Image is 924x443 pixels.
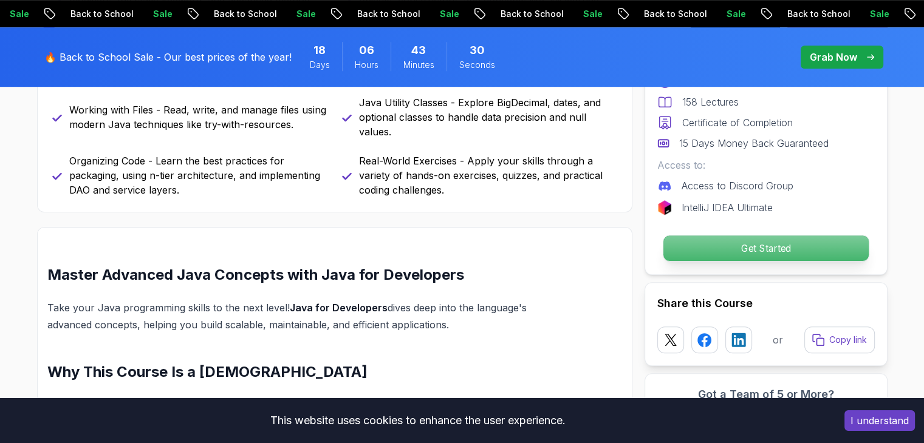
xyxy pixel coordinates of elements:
p: Real-World Exercises - Apply your skills through a variety of hands-on exercises, quizzes, and pr... [359,154,617,197]
p: Organizing Code - Learn the best practices for packaging, using n-tier architecture, and implemen... [69,154,327,197]
p: Take your Java programming skills to the next level! dives deep into the language's advanced conc... [47,299,564,333]
span: Minutes [403,59,434,71]
p: Back to School [59,8,142,20]
p: Sale [142,8,180,20]
span: Days [310,59,330,71]
h2: Why This Course Is a [DEMOGRAPHIC_DATA] [47,362,564,382]
p: Certificate of Completion [682,115,793,130]
p: Access to Discord Group [682,178,793,193]
h2: Share this Course [657,295,875,312]
button: Get Started [662,235,869,262]
button: Copy link [804,326,875,353]
p: Grab Now [810,50,857,64]
p: Copy link [829,334,867,346]
p: Get Started [663,235,868,261]
span: 18 Days [313,42,326,59]
strong: Java for Developers [290,302,388,314]
h3: Got a Team of 5 or More? [657,386,875,403]
p: Back to School [202,8,285,20]
li: : Covers advanced topics critical for professional Java development. [63,396,564,413]
p: Back to School [776,8,858,20]
button: Accept cookies [844,410,915,431]
p: Back to School [632,8,715,20]
p: Sale [715,8,754,20]
p: Access to: [657,158,875,172]
p: Sale [285,8,324,20]
p: 158 Lectures [682,95,739,109]
span: 6 Hours [359,42,374,59]
h2: Master Advanced Java Concepts with Java for Developers [47,265,564,285]
p: Sale [572,8,611,20]
p: Sale [858,8,897,20]
img: jetbrains logo [657,200,672,215]
p: Java Utility Classes - Explore BigDecimal, dates, and optional classes to handle data precision a... [359,95,617,139]
p: Back to School [489,8,572,20]
p: or [773,333,783,347]
span: Hours [355,59,378,71]
p: Back to School [346,8,428,20]
span: 30 Seconds [470,42,485,59]
span: Seconds [459,59,495,71]
p: 15 Days Money Back Guaranteed [679,136,829,150]
div: This website uses cookies to enhance the user experience. [9,407,826,434]
span: 43 Minutes [411,42,426,59]
p: Working with Files - Read, write, and manage files using modern Java techniques like try-with-res... [69,103,327,132]
p: IntelliJ IDEA Ultimate [682,200,773,215]
p: 🔥 Back to School Sale - Our best prices of the year! [44,50,292,64]
p: Sale [428,8,467,20]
